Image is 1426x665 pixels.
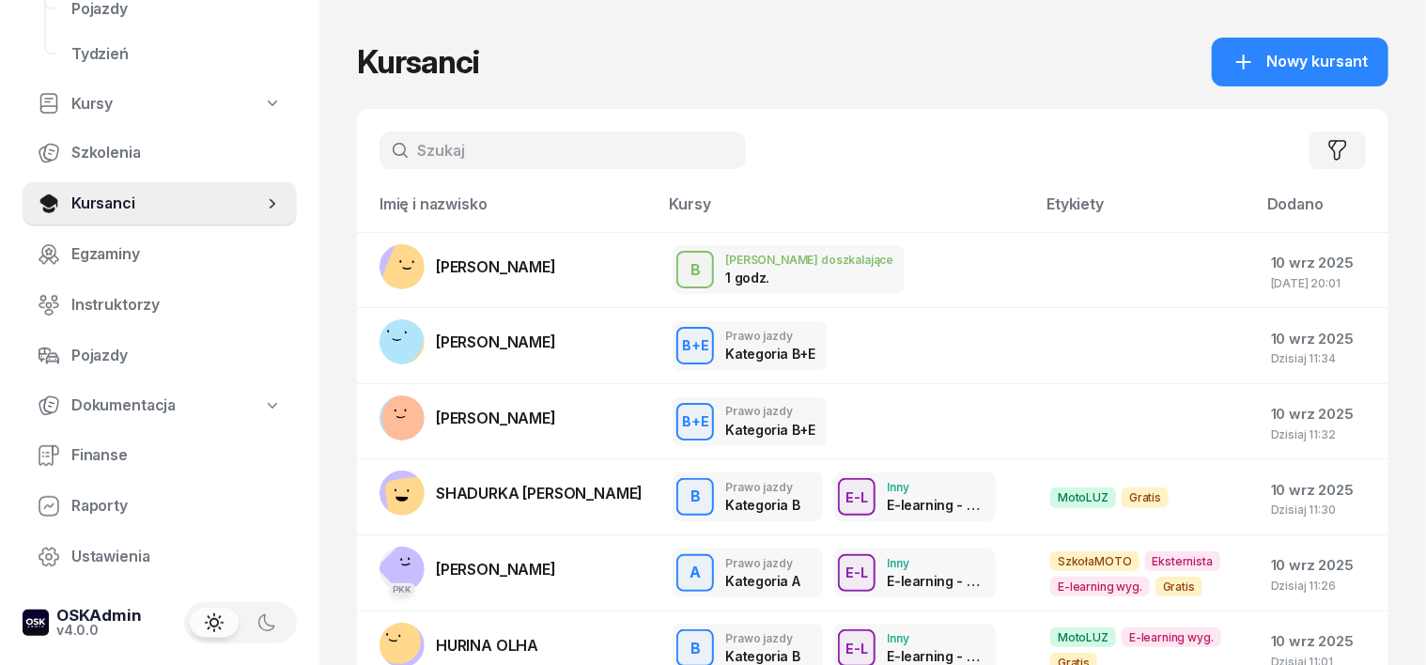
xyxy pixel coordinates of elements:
span: Pojazdy [71,344,282,368]
div: Inny [887,557,984,569]
button: B+E [676,403,714,441]
button: E-L [838,478,876,516]
h1: Kursanci [357,45,479,79]
span: HURINA OLHA [436,636,538,655]
th: Dodano [1256,192,1388,232]
div: Prawo jazdy [725,632,799,644]
a: Ustawienia [23,534,297,580]
a: Szkolenia [23,131,297,176]
div: E-learning - 90 dni [887,497,984,513]
span: SHADURKA [PERSON_NAME] [436,484,643,503]
div: Kategoria B [725,497,799,513]
span: Nowy kursant [1266,50,1368,74]
div: Kategoria B+E [725,346,814,362]
div: Inny [887,481,984,493]
input: Szukaj [380,131,746,169]
div: Prawo jazdy [725,557,799,569]
div: 10 wrz 2025 [1271,251,1373,275]
a: Egzaminy [23,232,297,277]
div: Kategoria B+E [725,422,814,438]
div: [DATE] 20:01 [1271,277,1373,289]
th: Kursy [658,192,1035,232]
span: Ustawienia [71,545,282,569]
div: Kategoria A [725,573,799,589]
span: Eksternista [1145,551,1220,571]
span: [PERSON_NAME] [436,257,556,276]
div: 10 wrz 2025 [1271,402,1373,426]
button: B+E [676,327,714,364]
div: B [683,255,708,286]
div: [PERSON_NAME] doszkalające [725,254,893,266]
span: Dokumentacja [71,394,176,418]
div: Dzisiaj 11:32 [1271,428,1373,441]
div: Prawo jazdy [725,405,814,417]
span: Tydzień [71,42,282,67]
div: Dzisiaj 11:26 [1271,580,1373,592]
button: A [676,554,714,592]
th: Etykiety [1035,192,1256,232]
span: Finanse [71,443,282,468]
div: E-L [838,561,876,584]
a: Tydzień [56,32,297,77]
div: B+E [674,333,717,357]
div: 10 wrz 2025 [1271,629,1373,654]
div: PKK [389,583,416,595]
a: [PERSON_NAME] [380,244,556,289]
div: B+E [674,410,717,433]
a: Kursanci [23,181,297,226]
span: E-learning wyg. [1050,577,1150,596]
div: v4.0.0 [56,624,142,637]
span: [PERSON_NAME] [436,332,556,351]
div: Dzisiaj 11:34 [1271,352,1373,364]
span: Gratis [1122,487,1169,507]
div: 10 wrz 2025 [1271,327,1373,351]
span: Kursanci [71,192,263,216]
span: MotoLUZ [1050,487,1116,507]
a: PKK[PERSON_NAME] [380,547,556,592]
div: 10 wrz 2025 [1271,478,1373,503]
div: E-learning - 90 dni [887,573,984,589]
div: Kategoria B [725,648,799,664]
a: [PERSON_NAME] [380,395,556,441]
div: E-learning - 90 dni [887,648,984,664]
div: E-L [838,637,876,660]
div: B [683,481,708,513]
div: Prawo jazdy [725,481,799,493]
div: A [682,557,708,589]
span: Egzaminy [71,242,282,267]
a: Instruktorzy [23,283,297,328]
span: [PERSON_NAME] [436,560,556,579]
button: B [676,251,714,288]
div: Dzisiaj 11:30 [1271,503,1373,516]
div: Prawo jazdy [725,330,814,342]
button: B [676,478,714,516]
a: SHADURKA [PERSON_NAME] [380,471,643,516]
a: Raporty [23,484,297,529]
span: MotoLUZ [1050,627,1116,647]
span: E-learning wyg. [1122,627,1221,647]
span: Instruktorzy [71,293,282,317]
span: Kursy [71,92,113,116]
th: Imię i nazwisko [357,192,658,232]
span: [PERSON_NAME] [436,409,556,427]
div: E-L [838,486,876,509]
span: Szkolenia [71,141,282,165]
span: Raporty [71,494,282,518]
a: Pojazdy [23,333,297,379]
div: OSKAdmin [56,608,142,624]
div: Inny [887,632,984,644]
div: B [683,633,708,665]
a: Kursy [23,83,297,126]
span: Gratis [1155,577,1202,596]
button: E-L [838,554,876,592]
div: 1 godz. [725,270,823,286]
div: 10 wrz 2025 [1271,553,1373,578]
span: SzkołaMOTO [1050,551,1139,571]
img: logo-xs-dark@2x.png [23,610,49,636]
button: Nowy kursant [1212,38,1388,86]
a: [PERSON_NAME] [380,319,556,364]
a: Finanse [23,433,297,478]
a: Dokumentacja [23,384,297,427]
